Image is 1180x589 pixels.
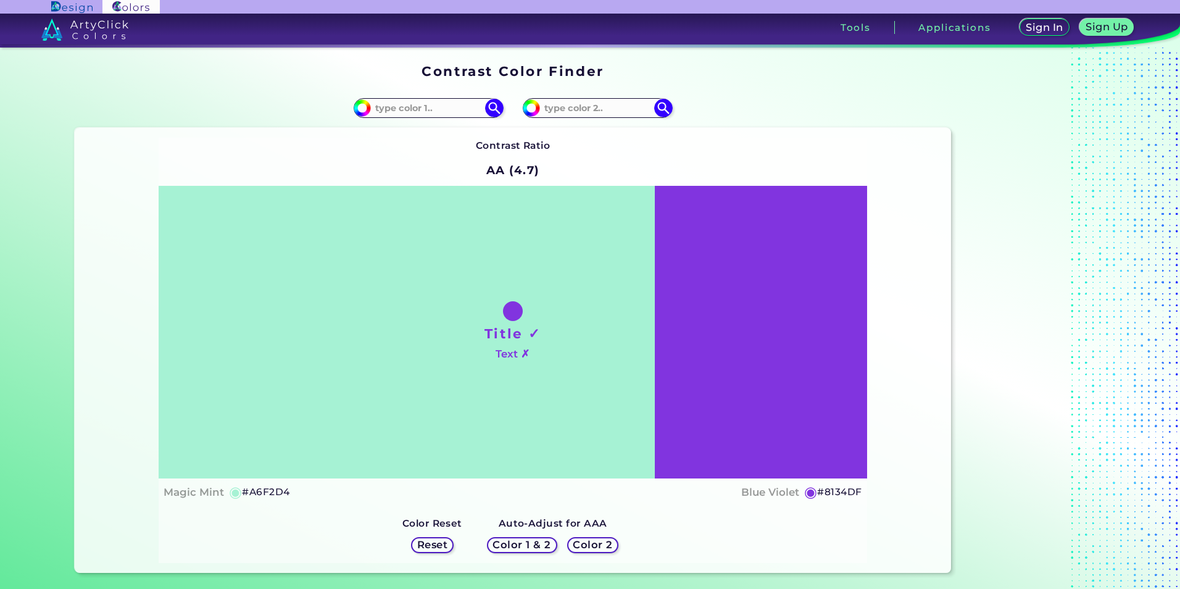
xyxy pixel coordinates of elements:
[918,23,991,32] h3: Applications
[481,156,546,183] h2: AA (4.7)
[484,324,541,343] h1: Title ✓
[841,23,871,32] h3: Tools
[1022,20,1067,35] a: Sign In
[485,99,504,117] img: icon search
[1082,20,1131,35] a: Sign Up
[1028,23,1061,32] h5: Sign In
[418,540,446,549] h5: Reset
[402,517,462,529] strong: Color Reset
[575,540,610,549] h5: Color 2
[371,99,486,116] input: type color 1..
[499,517,607,529] strong: Auto-Adjust for AAA
[41,19,128,41] img: logo_artyclick_colors_white.svg
[817,484,862,500] h5: #8134DF
[164,483,224,501] h4: Magic Mint
[1087,22,1126,31] h5: Sign Up
[741,483,799,501] h4: Blue Violet
[496,540,548,549] h5: Color 1 & 2
[422,62,604,80] h1: Contrast Color Finder
[229,485,243,499] h5: ◉
[496,345,530,363] h4: Text ✗
[804,485,818,499] h5: ◉
[51,1,93,13] img: ArtyClick Design logo
[476,140,551,151] strong: Contrast Ratio
[242,484,289,500] h5: #A6F2D4
[654,99,673,117] img: icon search
[540,99,655,116] input: type color 2..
